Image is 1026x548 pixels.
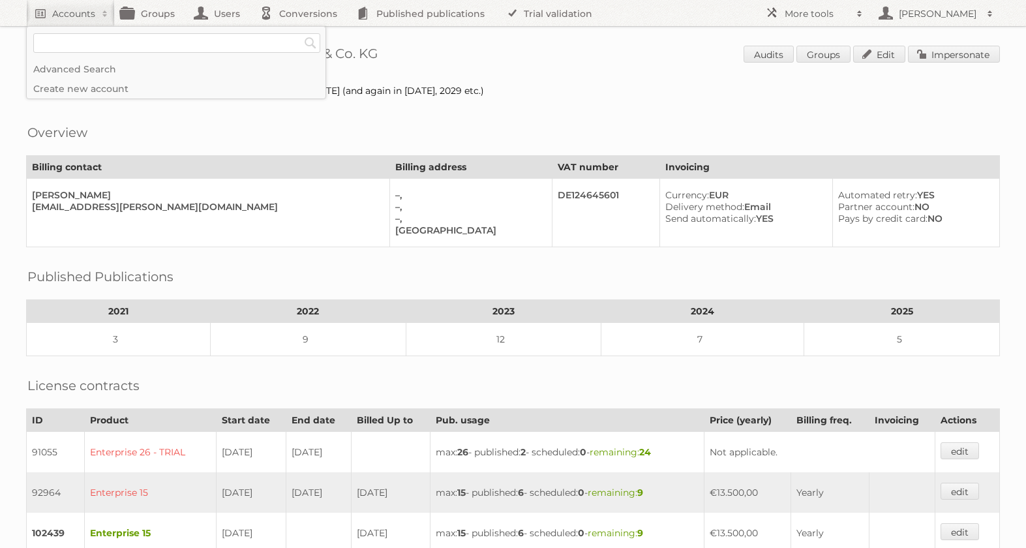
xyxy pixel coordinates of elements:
[744,46,794,63] a: Audits
[804,300,1000,323] th: 2025
[588,487,643,498] span: remaining:
[389,156,552,179] th: Billing address
[665,213,756,224] span: Send automatically:
[395,213,541,224] div: –,
[521,446,526,458] strong: 2
[838,189,917,201] span: Automated retry:
[286,432,351,473] td: [DATE]
[210,300,406,323] th: 2022
[406,300,601,323] th: 2023
[665,189,822,201] div: EUR
[665,201,822,213] div: Email
[216,472,286,513] td: [DATE]
[27,123,87,142] h2: Overview
[216,409,286,432] th: Start date
[660,156,1000,179] th: Invoicing
[430,432,704,473] td: max: - published: - scheduled: -
[27,79,325,99] a: Create new account
[941,442,979,459] a: edit
[838,201,914,213] span: Partner account:
[838,189,989,201] div: YES
[32,201,379,213] div: [EMAIL_ADDRESS][PERSON_NAME][DOMAIN_NAME]
[27,59,325,79] a: Advanced Search
[27,267,174,286] h2: Published Publications
[457,527,466,539] strong: 15
[853,46,905,63] a: Edit
[395,224,541,236] div: [GEOGRAPHIC_DATA]
[351,409,430,432] th: Billed Up to
[210,323,406,356] td: 9
[665,213,822,224] div: YES
[395,201,541,213] div: –,
[518,487,524,498] strong: 6
[838,201,989,213] div: NO
[84,472,216,513] td: Enterprise 15
[27,376,140,395] h2: License contracts
[704,432,935,473] td: Not applicable.
[601,300,804,323] th: 2024
[52,7,95,20] h2: Accounts
[637,527,643,539] strong: 9
[665,201,744,213] span: Delivery method:
[908,46,1000,63] a: Impersonate
[27,156,390,179] th: Billing contact
[896,7,980,20] h2: [PERSON_NAME]
[791,472,869,513] td: Yearly
[351,472,430,513] td: [DATE]
[935,409,999,432] th: Actions
[27,323,211,356] td: 3
[601,323,804,356] td: 7
[84,409,216,432] th: Product
[26,85,1000,97] div: Contract 102439 is a TWO YEAR CONTRACT, which renews on [DATE] (and again in [DATE], 2029 etc.)
[796,46,851,63] a: Groups
[430,472,704,513] td: max: - published: - scheduled: -
[804,323,1000,356] td: 5
[27,432,85,473] td: 91055
[518,527,524,539] strong: 6
[838,213,928,224] span: Pays by credit card:
[665,189,709,201] span: Currency:
[578,487,584,498] strong: 0
[639,446,651,458] strong: 24
[578,527,584,539] strong: 0
[216,432,286,473] td: [DATE]
[27,300,211,323] th: 2021
[588,527,643,539] span: remaining:
[457,487,466,498] strong: 15
[286,472,351,513] td: [DATE]
[580,446,586,458] strong: 0
[704,409,791,432] th: Price (yearly)
[941,483,979,500] a: edit
[552,156,660,179] th: VAT number
[32,189,379,201] div: [PERSON_NAME]
[406,323,601,356] td: 12
[27,409,85,432] th: ID
[869,409,935,432] th: Invoicing
[395,189,541,201] div: –,
[838,213,989,224] div: NO
[27,472,85,513] td: 92964
[704,472,791,513] td: €13.500,00
[785,7,850,20] h2: More tools
[286,409,351,432] th: End date
[84,432,216,473] td: Enterprise 26 - TRIAL
[590,446,651,458] span: remaining:
[637,487,643,498] strong: 9
[26,46,1000,65] h1: Account 79503: DECATHLON Deutschland SE & Co. KG
[941,523,979,540] a: edit
[791,409,869,432] th: Billing freq.
[430,409,704,432] th: Pub. usage
[301,33,320,53] input: Search
[552,179,660,247] td: DE124645601
[457,446,468,458] strong: 26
